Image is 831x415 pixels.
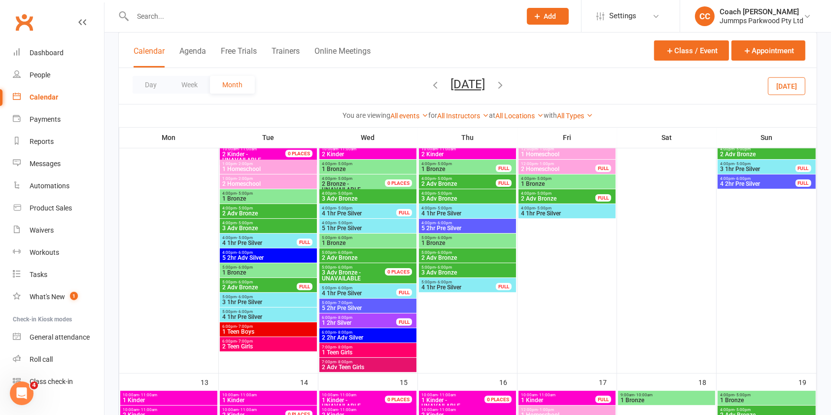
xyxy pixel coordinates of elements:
[139,393,157,397] span: - 11:00am
[436,191,452,196] span: - 5:00pm
[321,364,415,370] span: 2 Adv Teen Girls
[321,320,397,326] span: 1 2hr Silver
[222,181,315,187] span: 2 Homeschool
[13,175,104,197] a: Automations
[321,397,397,409] span: UNAVAILABLE
[222,225,315,231] span: 3 Adv Bronze
[496,179,512,187] div: FULL
[237,324,253,329] span: - 7:00pm
[321,166,415,172] span: 1 Bronze
[538,162,554,166] span: - 1:00pm
[322,180,349,187] span: 2 Bronze -
[717,127,817,148] th: Sun
[520,397,596,403] span: 1 Kinder
[222,339,315,344] span: 6:00pm
[222,310,315,314] span: 5:00pm
[321,162,415,166] span: 4:00pm
[421,397,496,409] span: UNAVAILABLE
[13,64,104,86] a: People
[30,293,65,301] div: What's New
[731,40,805,61] button: Appointment
[321,236,415,240] span: 5:00pm
[237,265,253,270] span: - 6:00pm
[535,176,552,181] span: - 5:00pm
[13,131,104,153] a: Reports
[654,40,729,61] button: Class / Event
[338,393,356,397] span: - 11:00am
[421,162,496,166] span: 4:00pm
[421,147,514,151] span: 10:00am
[222,151,248,158] span: 2 Kinder -
[520,181,614,187] span: 1 Bronze
[336,315,352,320] span: - 8:00pm
[300,374,318,390] div: 14
[620,397,713,403] span: 1 Bronze
[321,349,415,355] span: 1 Teen Girls
[421,181,496,187] span: 2 Adv Bronze
[30,226,54,234] div: Waivers
[237,236,253,240] span: - 5:00pm
[13,197,104,219] a: Product Sales
[122,408,215,412] span: 10:00am
[321,393,397,397] span: 10:00am
[70,292,78,300] span: 1
[321,181,397,193] span: UNAVAILABLE
[30,378,73,385] div: Class check-in
[336,206,352,210] span: - 5:00pm
[485,396,512,403] div: 0 PLACES
[421,225,514,231] span: 5 2hr Pre Silver
[336,236,352,240] span: - 6:00pm
[30,182,69,190] div: Automations
[436,265,452,270] span: - 6:00pm
[272,46,300,68] button: Trainers
[720,393,814,397] span: 4:00pm
[798,374,816,390] div: 19
[237,250,253,255] span: - 6:00pm
[237,310,253,314] span: - 6:00pm
[336,176,352,181] span: - 5:00pm
[544,111,557,119] strong: with
[436,250,452,255] span: - 6:00pm
[336,162,352,166] span: - 5:00pm
[321,176,397,181] span: 4:00pm
[237,176,253,181] span: - 2:00pm
[30,49,64,57] div: Dashboard
[768,77,805,95] button: [DATE]
[297,239,312,246] div: FULL
[222,408,297,412] span: 10:00am
[396,289,412,296] div: FULL
[30,248,59,256] div: Workouts
[237,339,253,344] span: - 7:00pm
[489,111,495,119] strong: at
[210,76,255,94] button: Month
[222,324,315,329] span: 6:00pm
[122,397,215,403] span: 1 Kinder
[30,71,50,79] div: People
[595,165,611,172] div: FULL
[421,206,514,210] span: 4:00pm
[222,344,315,349] span: 2 Teen Girls
[222,393,315,397] span: 10:00am
[30,333,90,341] div: General attendance
[538,408,554,412] span: - 1:00pm
[336,360,352,364] span: - 8:00pm
[520,166,596,172] span: 2 Homeschool
[122,393,215,397] span: 10:00am
[12,10,36,35] a: Clubworx
[421,255,514,261] span: 2 Adv Bronze
[421,221,514,225] span: 4:00pm
[343,111,390,119] strong: You are viewing
[595,194,611,202] div: FULL
[222,147,297,151] span: 10:00am
[436,206,452,210] span: - 5:00pm
[438,393,456,397] span: - 11:00am
[421,236,514,240] span: 5:00pm
[222,397,315,403] span: 1 Kinder
[222,151,297,163] span: UNAVAILABLE
[239,408,257,412] span: - 11:00am
[499,374,517,390] div: 16
[222,166,315,172] span: 1 Homeschool
[421,265,514,270] span: 5:00pm
[30,160,61,168] div: Messages
[336,286,352,290] span: - 6:00pm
